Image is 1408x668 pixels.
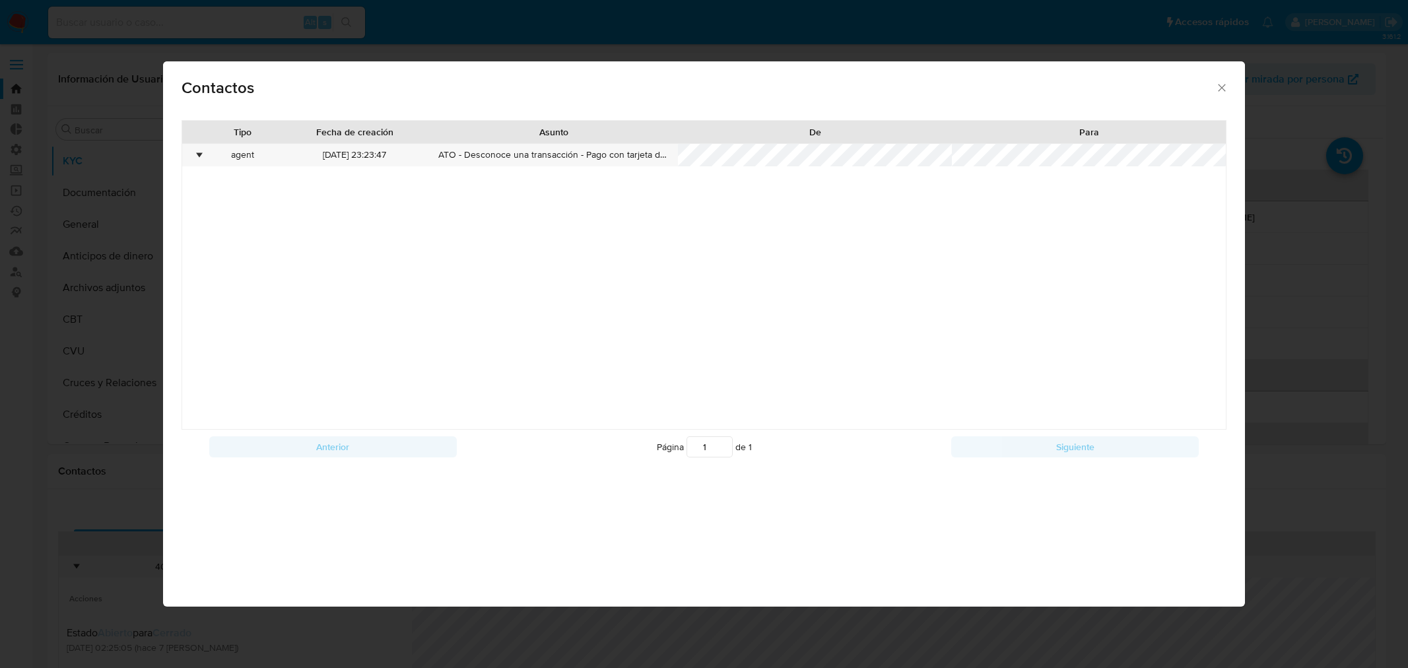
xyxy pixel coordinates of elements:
div: Para [961,125,1217,139]
button: close [1215,81,1227,93]
div: Tipo [215,125,271,139]
div: ATO - Desconoce una transacción - Pago con tarjeta de otro banco [429,144,678,166]
div: Asunto [438,125,669,139]
span: 1 [749,440,752,453]
span: Página de [657,436,752,457]
span: Contactos [182,80,1215,96]
div: agent [205,144,280,166]
div: De [687,125,943,139]
button: Siguiente [951,436,1199,457]
div: • [198,149,201,162]
div: Fecha de creación [289,125,420,139]
button: Anterior [209,436,457,457]
div: [DATE] 23:23:47 [280,144,429,166]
